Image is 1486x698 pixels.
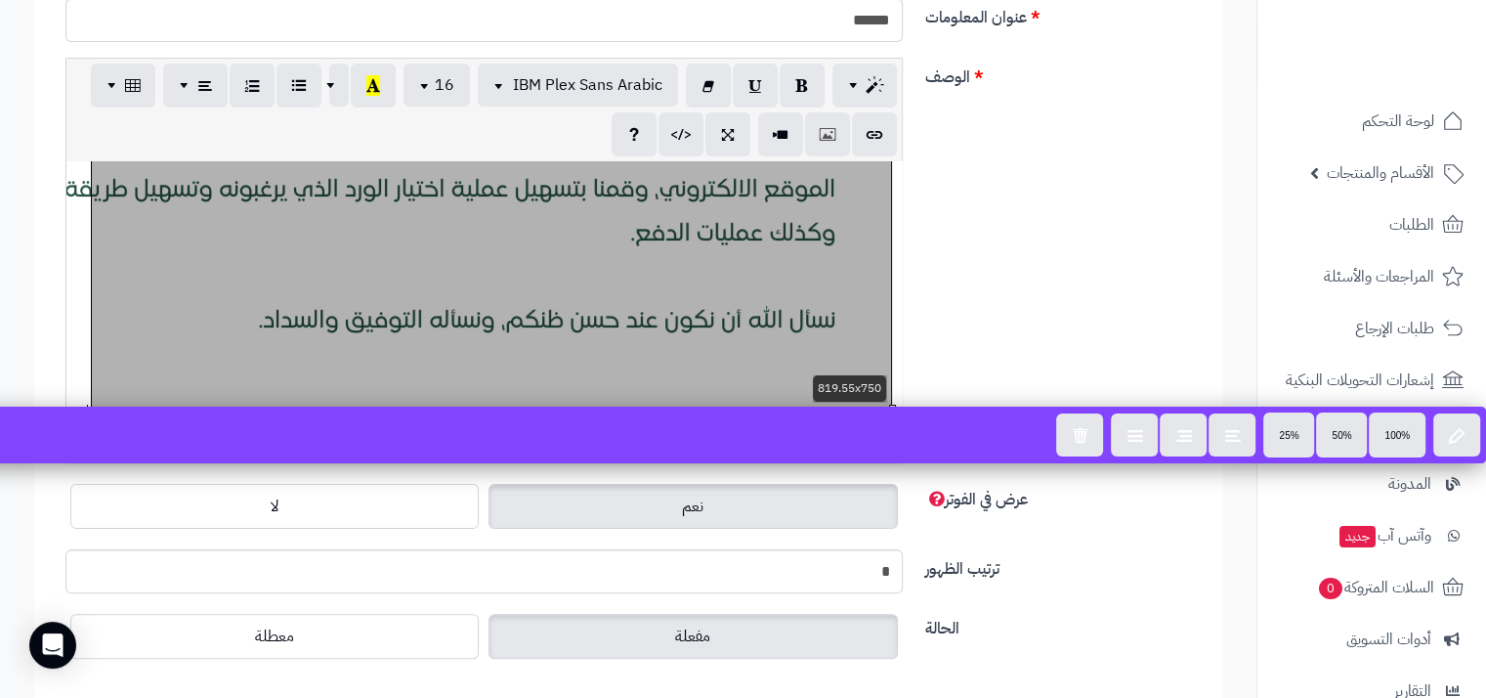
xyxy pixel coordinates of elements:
button: 25% [1263,413,1314,458]
span: 0 [1319,578,1342,599]
div: Open Intercom Messenger [29,622,76,669]
span: 25% [1279,430,1298,441]
a: المدونة [1269,460,1474,507]
a: أدوات التسويق [1269,616,1474,663]
a: الطلبات [1269,201,1474,248]
span: 16 [435,73,454,97]
label: ترتيب الظهور [917,549,1207,581]
span: معطلة [255,625,294,648]
a: لوحة التحكم [1269,98,1474,145]
button: 16 [403,64,470,107]
span: الطلبات [1389,211,1434,239]
button: 100% [1369,413,1425,458]
a: المراجعات والأسئلة [1269,253,1474,300]
a: السلات المتروكة0 [1269,564,1474,611]
div: 819.55x750 [813,375,886,402]
span: عرض في الفوتر [925,488,1028,511]
span: لا [271,495,278,518]
a: طلبات الإرجاع [1269,305,1474,352]
a: إشعارات التحويلات البنكية [1269,357,1474,404]
span: 100% [1384,430,1410,441]
span: السلات المتروكة [1317,574,1434,601]
span: وآتس آب [1337,522,1431,549]
span: المدونة [1388,470,1431,498]
span: طلبات الإرجاع [1355,315,1434,342]
span: الأقسام والمنتجات [1327,159,1434,187]
span: IBM Plex Sans Arabic [513,73,662,97]
span: مفعلة [675,625,710,648]
label: الحالة [917,609,1207,640]
span: أدوات التسويق [1346,626,1431,653]
label: الوصف [917,58,1207,89]
span: لوحة التحكم [1362,108,1434,135]
span: المراجعات والأسئلة [1324,263,1434,290]
button: IBM Plex Sans Arabic [478,64,678,107]
button: 50% [1316,413,1367,458]
span: نعم [682,495,703,518]
span: إشعارات التحويلات البنكية [1286,367,1434,394]
a: وآتس آبجديد [1269,512,1474,559]
span: 50% [1332,430,1351,441]
span: جديد [1339,526,1376,547]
